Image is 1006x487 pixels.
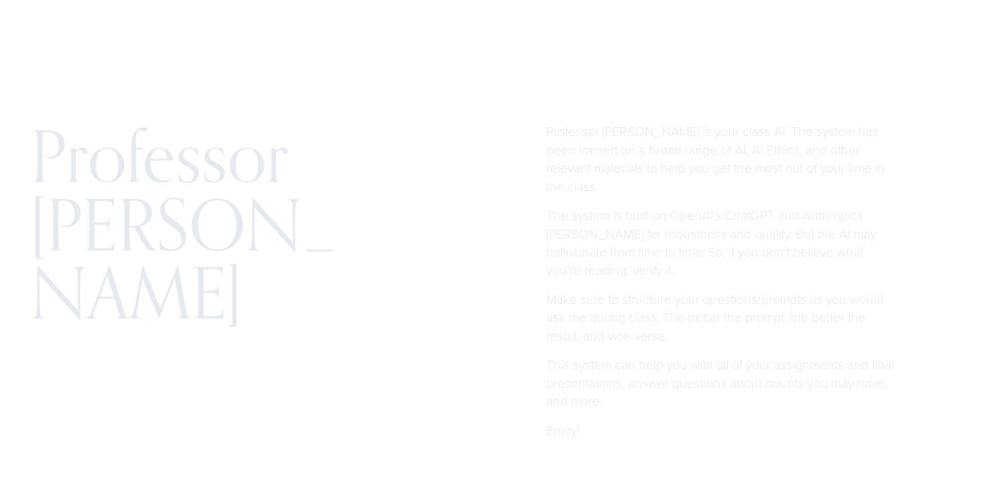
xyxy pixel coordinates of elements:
[546,206,896,279] p: The system is built on OpenAI’s ChatGPT and Anthropics [PERSON_NAME] for robustness and quality. ...
[546,421,896,439] p: Enjoy!
[546,122,896,195] p: Professor [PERSON_NAME] is your class AI. The system has been trained on a broad range of AI, AI ...
[30,122,340,326] h1: Professor [PERSON_NAME]
[546,355,896,410] p: This system can help you with all of your assignments and final presentations, answer questions a...
[546,290,896,344] p: Make sure to structure your questions/prompts as you would ask me during class. The better the pr...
